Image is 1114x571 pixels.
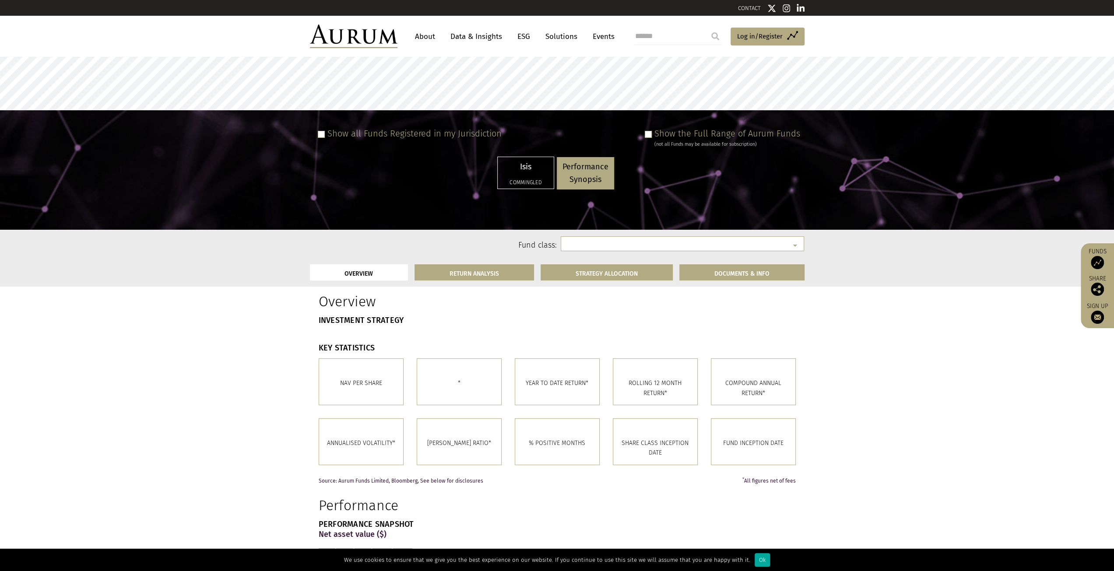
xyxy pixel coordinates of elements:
[319,519,414,529] strong: PERFORMANCE SNAPSHOT
[718,378,789,398] p: COMPOUND ANNUAL RETURN*
[1085,302,1110,324] a: Sign up
[319,315,404,325] strong: INVESTMENT STRATEGY
[411,28,439,45] a: About
[327,128,502,139] label: Show all Funds Registered in my Jurisdiction
[797,4,805,13] img: Linkedin icon
[319,293,551,310] h1: Overview
[706,28,724,45] input: Submit
[1091,256,1104,269] img: Access Funds
[588,28,615,45] a: Events
[319,478,483,484] span: Source: Aurum Funds Limited, Bloomberg, See below for disclosures
[446,28,506,45] a: Data & Insights
[738,5,761,11] a: CONTACT
[783,4,791,13] img: Instagram icon
[1091,283,1104,296] img: Share this post
[562,161,608,186] p: Performance Synopsis
[326,378,397,388] p: Nav per share
[742,478,796,484] span: All figures net of fees
[1085,276,1110,296] div: Share
[737,31,783,42] span: Log in/Register
[310,25,397,48] img: Aurum
[394,240,557,251] label: Fund class:
[767,4,776,13] img: Twitter icon
[541,28,582,45] a: Solutions
[503,161,548,173] p: Isis
[522,438,593,448] p: % POSITIVE MONTHS
[326,438,397,448] p: ANNUALISED VOLATILITY*
[522,378,593,388] p: YEAR TO DATE RETURN*
[1091,311,1104,324] img: Sign up to our newsletter
[319,529,387,539] strong: Net asset value ($)
[731,28,805,46] a: Log in/Register
[620,378,691,398] p: ROLLING 12 MONTH RETURN*
[654,140,800,148] div: (not all Funds may be available for subscription)
[755,553,770,567] div: Ok
[424,438,495,448] p: [PERSON_NAME] RATIO*
[541,264,673,280] a: STRATEGY ALLOCATION
[1085,248,1110,269] a: Funds
[654,128,800,139] label: Show the Full Range of Aurum Funds
[503,180,548,185] h5: Commingled
[319,343,375,353] strong: KEY STATISTICS
[513,28,534,45] a: ESG
[620,438,691,458] p: SHARE CLASS INCEPTION DATE
[718,438,789,448] p: FUND INCEPTION DATE
[679,264,805,280] a: DOCUMENTS & INFO
[415,264,534,280] a: RETURN ANALYSIS
[319,497,551,514] h1: Performance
